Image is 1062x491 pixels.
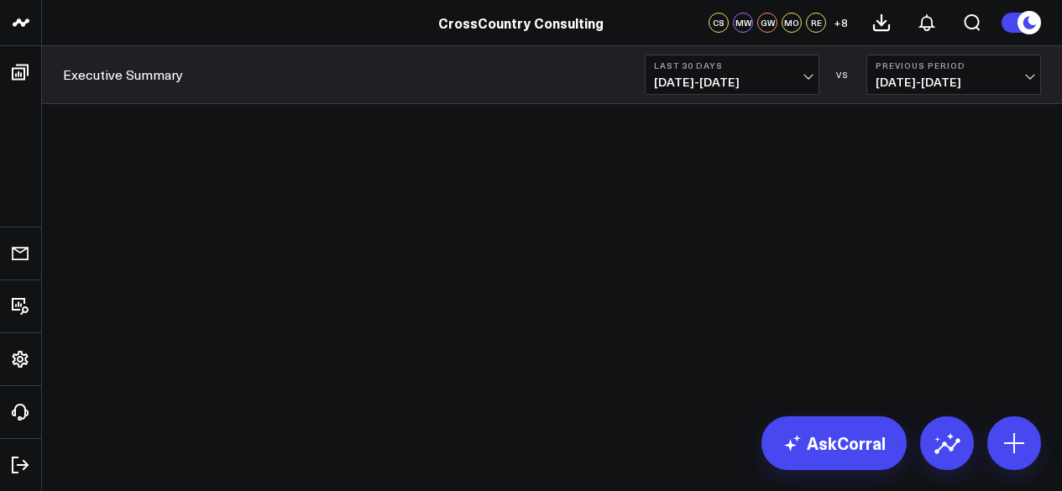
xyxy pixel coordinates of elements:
[63,65,183,84] a: Executive Summary
[876,60,1032,71] b: Previous Period
[645,55,819,95] button: Last 30 Days[DATE]-[DATE]
[834,17,848,29] span: + 8
[761,416,907,470] a: AskCorral
[757,13,777,33] div: GW
[876,76,1032,89] span: [DATE] - [DATE]
[828,70,858,80] div: VS
[709,13,729,33] div: CS
[806,13,826,33] div: RE
[438,13,604,32] a: CrossCountry Consulting
[654,60,810,71] b: Last 30 Days
[782,13,802,33] div: MO
[866,55,1041,95] button: Previous Period[DATE]-[DATE]
[733,13,753,33] div: MW
[654,76,810,89] span: [DATE] - [DATE]
[830,13,850,33] button: +8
